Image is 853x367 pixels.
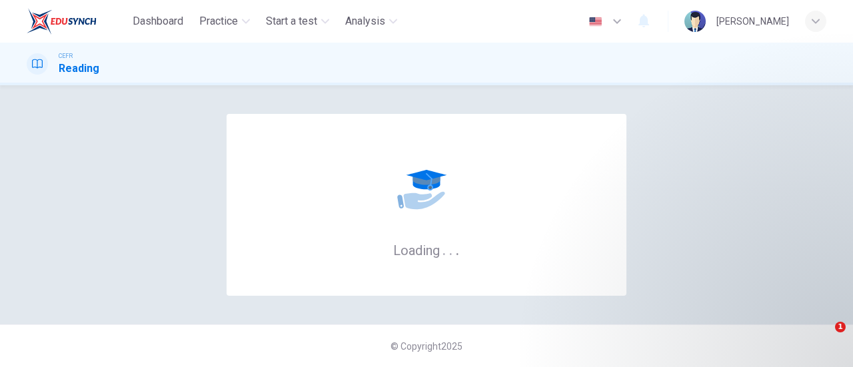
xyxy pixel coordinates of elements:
[199,13,238,29] span: Practice
[345,13,385,29] span: Analysis
[448,238,453,260] h6: .
[808,322,840,354] iframe: Intercom live chat
[391,341,462,352] span: © Copyright 2025
[835,322,846,332] span: 1
[442,238,446,260] h6: .
[455,238,460,260] h6: .
[393,241,460,258] h6: Loading
[59,61,99,77] h1: Reading
[27,8,127,35] a: EduSynch logo
[133,13,183,29] span: Dashboard
[194,9,255,33] button: Practice
[261,9,335,33] button: Start a test
[684,11,706,32] img: Profile picture
[716,13,789,29] div: [PERSON_NAME]
[587,17,604,27] img: en
[266,13,317,29] span: Start a test
[340,9,403,33] button: Analysis
[127,9,189,33] button: Dashboard
[27,8,97,35] img: EduSynch logo
[59,51,73,61] span: CEFR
